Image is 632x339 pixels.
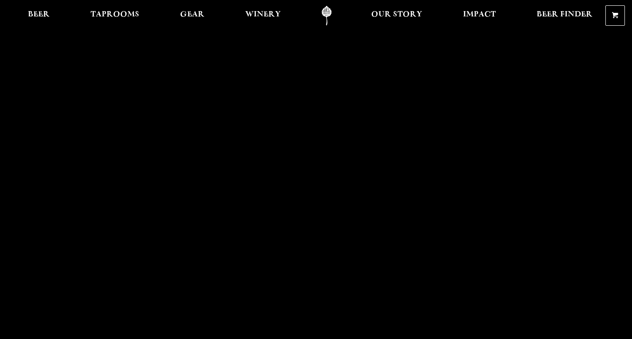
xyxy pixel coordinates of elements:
a: Beer Finder [531,6,598,26]
a: Winery [239,6,287,26]
span: Gear [180,11,204,18]
span: Our Story [371,11,422,18]
span: Taprooms [90,11,139,18]
span: Beer [28,11,50,18]
a: Gear [174,6,210,26]
a: Our Story [365,6,428,26]
a: Taprooms [85,6,145,26]
a: Impact [457,6,502,26]
span: Winery [245,11,281,18]
span: Impact [463,11,496,18]
span: Beer Finder [537,11,593,18]
a: Odell Home [310,6,343,26]
a: Beer [22,6,55,26]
